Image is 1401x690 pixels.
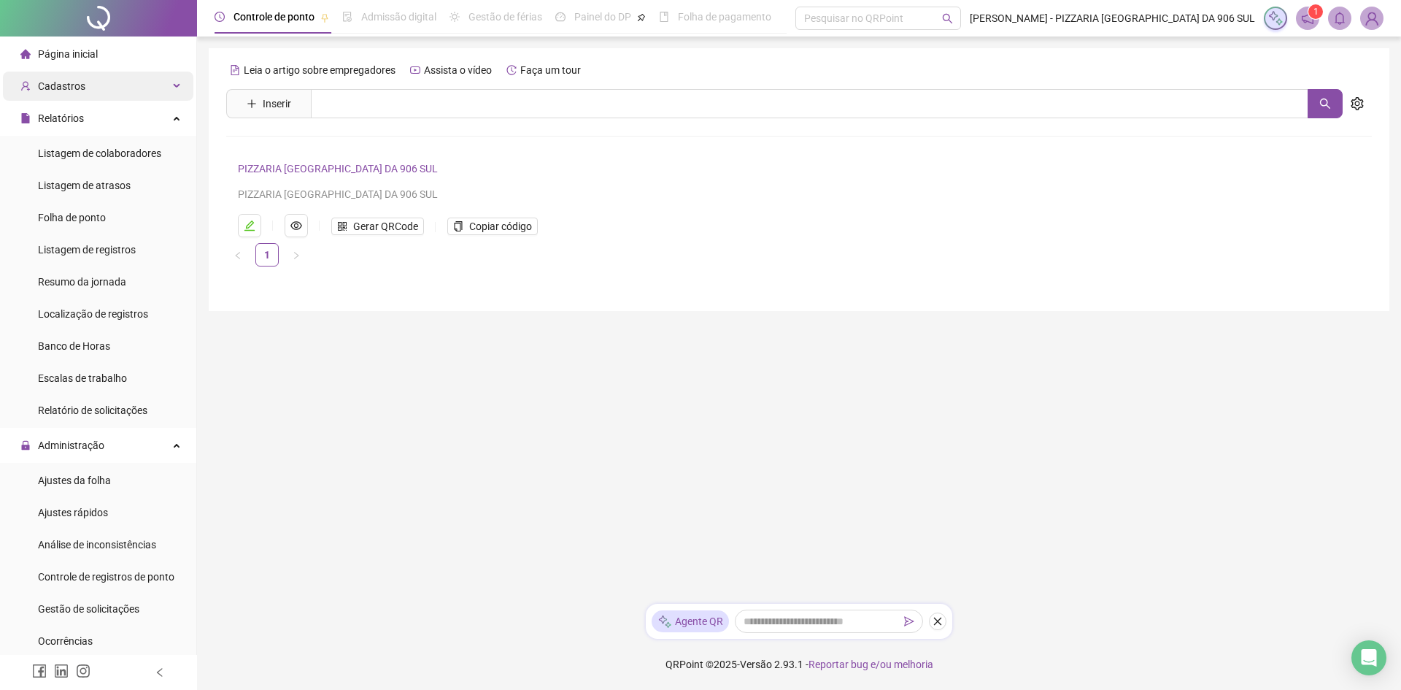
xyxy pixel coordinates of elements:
span: copy [453,221,463,231]
span: Resumo da jornada [38,276,126,288]
span: Página inicial [38,48,98,60]
img: 94990 [1361,7,1383,29]
div: Agente QR [652,610,729,632]
span: dashboard [555,12,566,22]
span: Gerar QRCode [353,218,418,234]
span: Folha de pagamento [678,11,771,23]
span: Versão [740,659,772,670]
li: Página anterior [226,243,250,267]
span: file [20,113,31,123]
span: linkedin [54,664,69,678]
span: facebook [32,664,47,678]
button: left [226,243,250,267]
span: pushpin [320,13,329,22]
span: Listagem de registros [38,244,136,256]
span: search [1319,98,1331,110]
span: Controle de registros de ponto [38,571,174,583]
span: close [933,616,943,626]
span: Controle de ponto [233,11,314,23]
span: Reportar bug e/ou melhoria [808,659,933,670]
span: Leia o artigo sobre empregadores [244,64,395,76]
span: edit [244,220,255,231]
span: send [904,616,914,626]
span: sun [449,12,460,22]
div: Open Intercom Messenger [1351,640,1386,675]
a: PIZZARIA [GEOGRAPHIC_DATA] DA 906 SUL [238,163,438,175]
span: Cadastros [38,80,85,92]
span: Análise de inconsistências [38,539,156,551]
span: Admissão digital [361,11,436,23]
span: left [233,251,242,260]
sup: 1 [1308,4,1323,19]
span: Listagem de atrasos [38,180,131,191]
span: history [506,65,517,75]
button: Gerar QRCode [331,218,424,235]
span: Ajustes da folha [38,475,111,486]
li: 1 [255,243,279,267]
span: Faça um tour [520,64,581,76]
span: Localização de registros [38,308,148,320]
span: bell [1333,12,1346,25]
span: book [659,12,669,22]
span: [PERSON_NAME] - PIZZARIA [GEOGRAPHIC_DATA] DA 906 SUL [970,10,1255,26]
span: Ajustes rápidos [38,507,108,518]
img: sparkle-icon.fc2bf0ac1784a2077858766a79e2daf3.svg [657,614,672,629]
span: youtube [410,65,420,75]
span: user-add [20,81,31,91]
span: Banco de Horas [38,340,110,352]
span: Copiar código [469,218,532,234]
span: Listagem de colaboradores [38,147,161,159]
span: eye [290,220,302,231]
button: Copiar código [447,218,538,235]
span: 1 [1313,7,1319,17]
span: Gestão de férias [468,11,542,23]
span: Relatórios [38,112,84,124]
span: home [20,49,31,59]
span: search [942,13,953,24]
button: right [285,243,308,267]
span: Ocorrências [38,635,93,647]
span: notification [1301,12,1314,25]
span: left [155,667,165,678]
span: right [292,251,301,260]
span: Painel do DP [574,11,631,23]
span: file-done [342,12,352,22]
span: clock-circle [215,12,225,22]
span: lock [20,440,31,451]
span: file-text [230,65,240,75]
span: plus [247,99,257,109]
span: qrcode [337,221,347,231]
li: Próxima página [285,243,308,267]
span: Gestão de solicitações [38,603,139,615]
span: instagram [76,664,90,678]
span: Administração [38,440,104,451]
span: Assista o vídeo [424,64,492,76]
span: pushpin [637,13,646,22]
footer: QRPoint © 2025 - 2.93.1 - [197,639,1401,690]
a: 1 [256,244,278,266]
span: Inserir [263,96,291,112]
span: Folha de ponto [38,212,106,223]
span: setting [1351,97,1364,110]
img: sparkle-icon.fc2bf0ac1784a2077858766a79e2daf3.svg [1267,10,1284,26]
button: Inserir [235,92,303,115]
span: Relatório de solicitações [38,405,147,416]
div: PIZZARIA [GEOGRAPHIC_DATA] DA 906 SUL [238,186,1311,202]
span: Escalas de trabalho [38,372,127,384]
